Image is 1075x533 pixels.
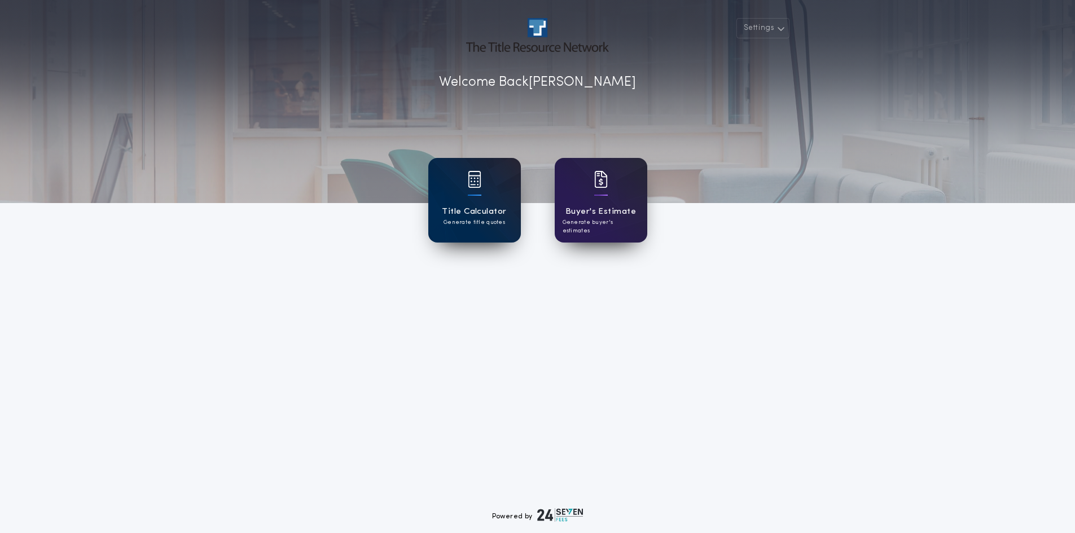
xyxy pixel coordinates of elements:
[563,218,639,235] p: Generate buyer's estimates
[439,72,636,92] p: Welcome Back [PERSON_NAME]
[736,18,789,38] button: Settings
[565,205,636,218] h1: Buyer's Estimate
[442,205,506,218] h1: Title Calculator
[466,18,608,52] img: account-logo
[555,158,647,243] a: card iconBuyer's EstimateGenerate buyer's estimates
[428,158,521,243] a: card iconTitle CalculatorGenerate title quotes
[594,171,608,188] img: card icon
[468,171,481,188] img: card icon
[492,508,583,522] div: Powered by
[444,218,505,227] p: Generate title quotes
[537,508,583,522] img: logo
